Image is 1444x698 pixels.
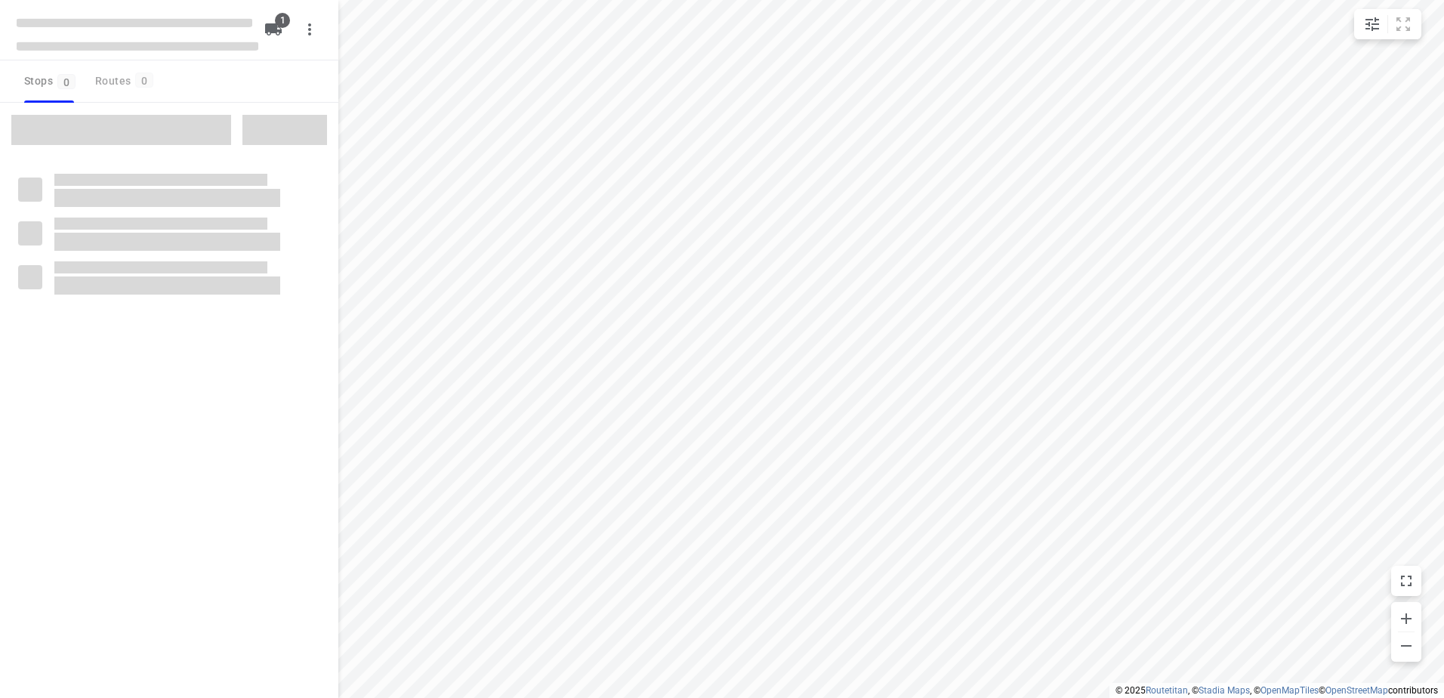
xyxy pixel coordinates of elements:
[1199,685,1250,696] a: Stadia Maps
[1260,685,1319,696] a: OpenMapTiles
[1325,685,1388,696] a: OpenStreetMap
[1146,685,1188,696] a: Routetitan
[1115,685,1438,696] li: © 2025 , © , © © contributors
[1354,9,1421,39] div: small contained button group
[1357,9,1387,39] button: Map settings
